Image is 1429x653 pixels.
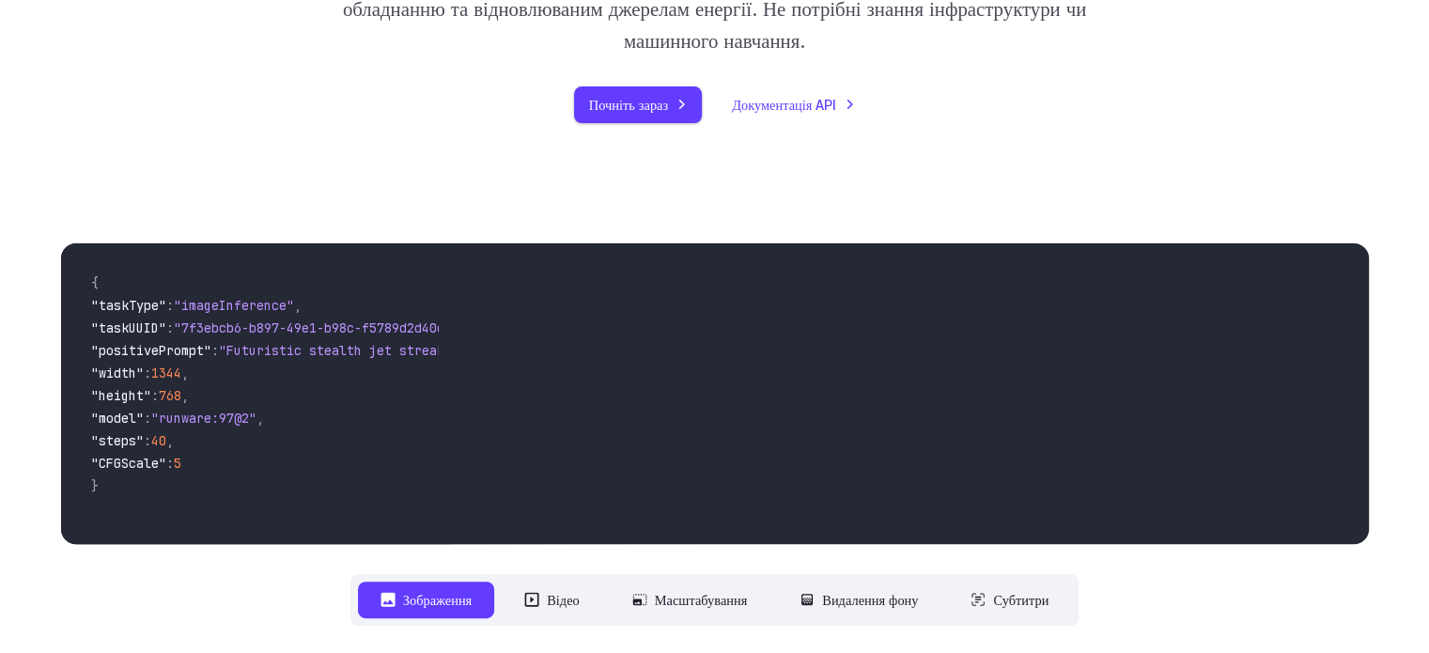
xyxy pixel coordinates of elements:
[91,274,99,291] span: {
[144,365,151,381] span: :
[403,592,472,608] font: Зображення
[91,319,166,336] span: "taskUUID"
[91,477,99,494] span: }
[294,297,302,314] span: ,
[993,592,1048,608] font: Субтитри
[174,297,294,314] span: "imageInference"
[574,86,702,123] a: Почніть зараз
[91,365,144,381] span: "width"
[144,410,151,427] span: :
[256,410,264,427] span: ,
[174,319,459,336] span: "7f3ebcb6-b897-49e1-b98c-f5789d2d40d7"
[211,342,219,359] span: :
[151,387,159,404] span: :
[219,342,903,359] span: "Futuristic stealth jet streaking through a neon-lit cityscape with glowing purple exhaust"
[91,410,144,427] span: "model"
[732,94,855,116] a: Документація API
[166,432,174,449] span: ,
[181,365,189,381] span: ,
[151,365,181,381] span: 1344
[151,432,166,449] span: 40
[732,97,836,113] font: Документація API
[91,387,151,404] span: "height"
[655,592,748,608] font: Масштабування
[159,387,181,404] span: 768
[166,455,174,472] span: :
[151,410,256,427] span: "runware:97@2"
[166,297,174,314] span: :
[91,342,211,359] span: "positivePrompt"
[91,432,144,449] span: "steps"
[822,592,918,608] font: Видалення фону
[166,319,174,336] span: :
[181,387,189,404] span: ,
[91,297,166,314] span: "taskType"
[174,455,181,472] span: 5
[91,455,166,472] span: "CFGScale"
[589,97,668,113] font: Почніть зараз
[547,592,580,608] font: Відео
[144,432,151,449] span: :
